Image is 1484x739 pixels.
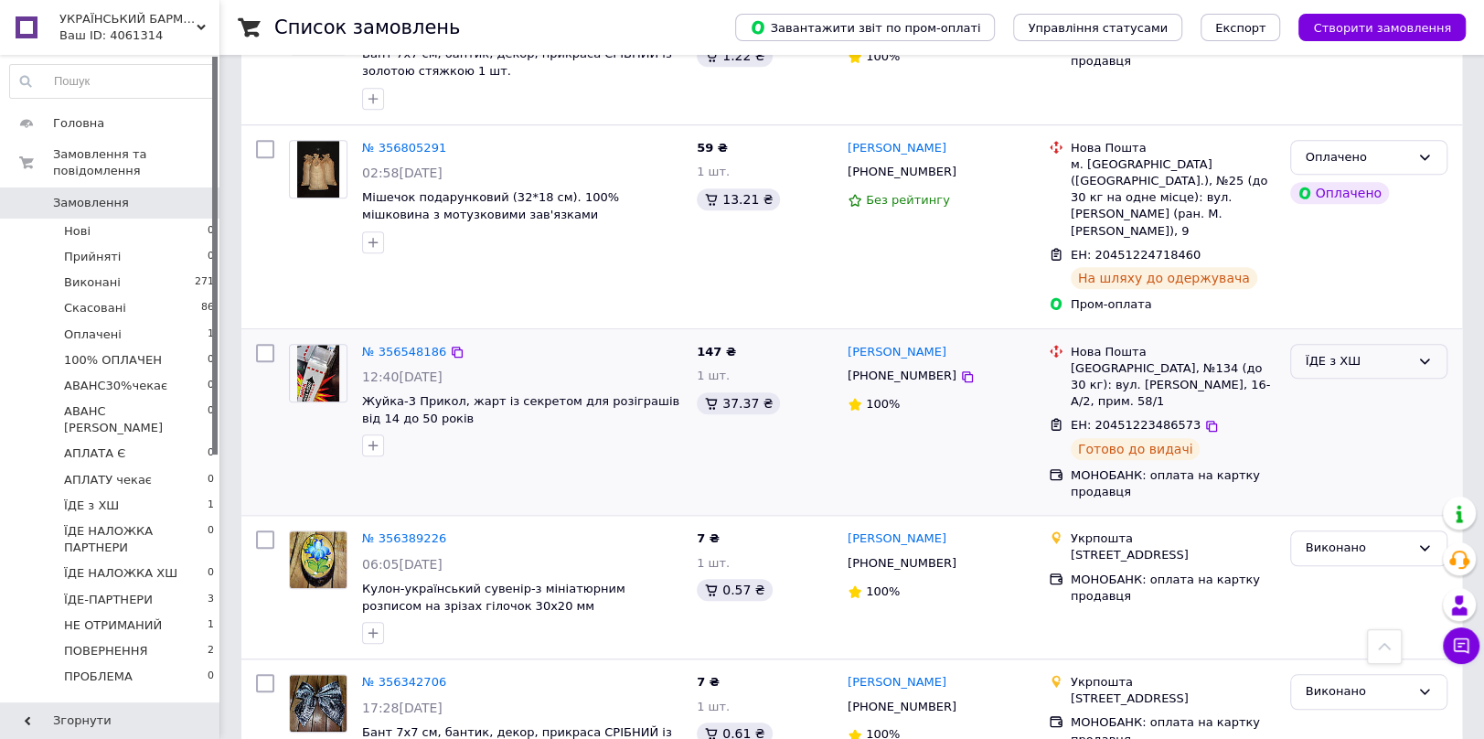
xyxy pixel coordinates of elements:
span: 0 [208,352,214,369]
span: 3 [208,592,214,608]
a: Фото товару [289,530,347,589]
div: Пром-оплата [1071,296,1276,313]
a: № 356805291 [362,141,446,155]
div: Готово до видачі [1071,438,1201,460]
button: Чат з покупцем [1443,627,1479,664]
span: АПЛАТА Є [64,445,125,462]
span: 0 [208,249,214,265]
span: 0 [208,223,214,240]
div: 0.57 ₴ [697,579,772,601]
span: [PHONE_NUMBER] [848,165,956,178]
span: ПОВЕРНЕННЯ [64,643,148,659]
div: МОНОБАНК: оплата на картку продавця [1071,572,1276,605]
div: Виконано [1306,539,1410,558]
span: 02:58[DATE] [362,166,443,180]
span: 1 шт. [697,369,730,382]
span: Нові [64,223,91,240]
span: 100% [866,584,900,598]
div: ЇДЕ з ХШ [1306,352,1410,371]
span: НЕ ОТРИМАНИЙ [64,617,162,634]
a: Фото товару [289,140,347,198]
span: 86 [201,300,214,316]
div: Оплачено [1290,182,1389,204]
h1: Список замовлень [274,16,460,38]
a: Фото товару [289,344,347,402]
div: 1.22 ₴ [697,45,772,67]
a: № 356548186 [362,345,446,359]
a: [PERSON_NAME] [848,674,946,691]
span: 0 [208,378,214,394]
a: Кулон-український сувенір-з мініатюрним розписом на зрізах гілочок 30х20 мм [362,582,625,613]
div: Укрпошта [1071,530,1276,547]
button: Управління статусами [1013,14,1182,41]
span: 1 [208,498,214,514]
a: [PERSON_NAME] [848,140,946,157]
span: 100% [866,49,900,63]
div: МОНОБАНК: оплата на картку продавця [1071,467,1276,500]
span: Скасовані [64,300,126,316]
span: ЇДЕ НАЛОЖКА ПАРТНЕРИ [64,523,208,556]
div: м. [GEOGRAPHIC_DATA] ([GEOGRAPHIC_DATA].), №25 (до 30 кг на одне місце): вул. [PERSON_NAME] (ран.... [1071,156,1276,240]
a: Жуйка-3 Прикол, жарт із секретом для розіграшів від 14 до 50 років [362,394,679,425]
span: Експорт [1215,21,1266,35]
span: Замовлення [53,195,129,211]
div: 37.37 ₴ [697,392,780,414]
img: Фото товару [290,675,347,732]
div: [STREET_ADDRESS] [1071,691,1276,707]
div: Ваш ID: 4061314 [59,27,219,44]
input: Пошук [10,65,215,98]
span: ЇДЕ НАЛОЖКА ХШ [64,565,177,582]
span: АПЛАТУ чекає [64,472,152,488]
span: Головна [53,115,104,132]
span: Створити замовлення [1313,21,1451,35]
span: 0 [208,403,214,436]
a: [PERSON_NAME] [848,344,946,361]
span: [PHONE_NUMBER] [848,556,956,570]
span: ЕН: 20451224718460 [1071,248,1201,262]
span: 2 [208,643,214,659]
span: 100% ОПЛАЧЕН [64,352,162,369]
a: № 356342706 [362,675,446,689]
div: [GEOGRAPHIC_DATA], №134 (до 30 кг): вул. [PERSON_NAME], 16-А/2, прим. 58/1 [1071,360,1276,411]
span: Без рейтингу [866,193,950,207]
span: Замовлення та повідомлення [53,146,219,179]
span: 0 [208,669,214,685]
span: [PHONE_NUMBER] [848,700,956,713]
a: Створити замовлення [1280,20,1466,34]
button: Завантажити звіт по пром-оплаті [735,14,995,41]
span: 0 [208,565,214,582]
span: Оплачені [64,327,122,343]
button: Створити замовлення [1298,14,1466,41]
span: 06:05[DATE] [362,557,443,572]
span: Мішечок подарунковий (32*18 см). 100% мішковина з мотузковими зав'язками [362,190,619,221]
div: На шляху до одержувача [1071,267,1257,289]
span: 59 ₴ [697,141,728,155]
span: 7 ₴ [697,675,720,689]
span: ПРОБЛЕМА [64,669,133,685]
span: 1 шт. [697,165,730,178]
div: Укрпошта [1071,674,1276,691]
span: Завантажити звіт по пром-оплаті [750,19,980,36]
span: 1 шт. [697,700,730,713]
div: Оплачено [1306,148,1410,167]
span: 7 ₴ [697,531,720,545]
div: Нова Пошта [1071,140,1276,156]
span: 100% [866,397,900,411]
span: Прийняті [64,249,121,265]
div: 13.21 ₴ [697,188,780,210]
span: 1 шт. [697,556,730,570]
div: Нова Пошта [1071,344,1276,360]
span: 12:40[DATE] [362,369,443,384]
span: Виконані [64,274,121,291]
span: 271 [195,274,214,291]
button: Експорт [1201,14,1281,41]
span: 0 [208,523,214,556]
span: [PHONE_NUMBER] [848,369,956,382]
span: Управління статусами [1028,21,1168,35]
span: 0 [208,445,214,462]
div: Виконано [1306,682,1410,702]
div: [STREET_ADDRESS] [1071,547,1276,563]
a: Фото товару [289,674,347,733]
span: ЇДЕ-ПАРТНЕРИ [64,592,153,608]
